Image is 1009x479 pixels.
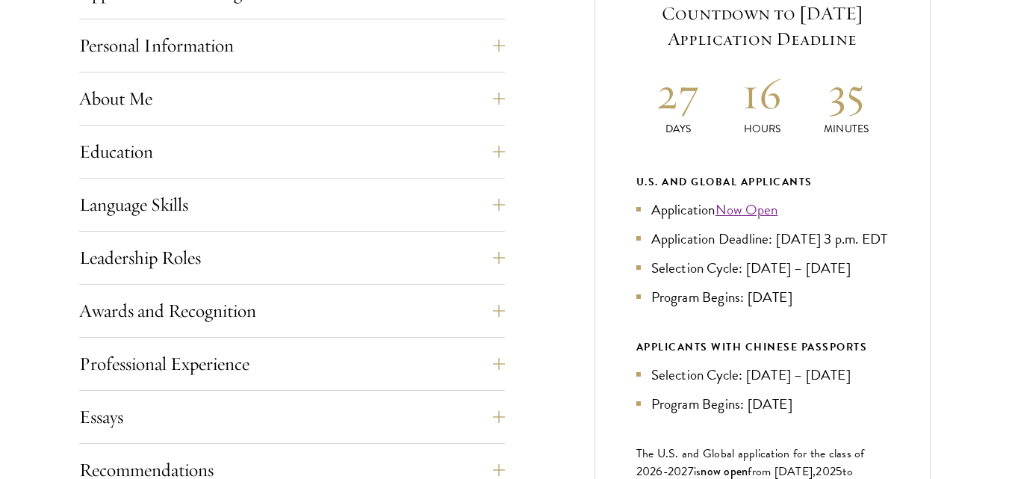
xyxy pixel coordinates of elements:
button: Essays [79,399,505,435]
button: Awards and Recognition [79,293,505,329]
li: Application Deadline: [DATE] 3 p.m. EDT [636,228,889,250]
li: Selection Cycle: [DATE] – [DATE] [636,257,889,279]
p: Minutes [804,121,889,137]
h2: 16 [720,65,804,121]
a: Now Open [715,199,778,220]
button: About Me [79,81,505,117]
button: Leadership Roles [79,240,505,276]
li: Program Begins: [DATE] [636,393,889,415]
li: Selection Cycle: [DATE] – [DATE] [636,364,889,386]
li: Application [636,199,889,220]
button: Language Skills [79,187,505,223]
h2: 35 [804,65,889,121]
h2: 27 [636,65,721,121]
div: APPLICANTS WITH CHINESE PASSPORTS [636,338,889,356]
button: Education [79,134,505,170]
button: Professional Experience [79,346,505,382]
div: U.S. and Global Applicants [636,173,889,191]
li: Program Begins: [DATE] [636,286,889,308]
button: Personal Information [79,28,505,64]
p: Days [636,121,721,137]
p: Hours [720,121,804,137]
